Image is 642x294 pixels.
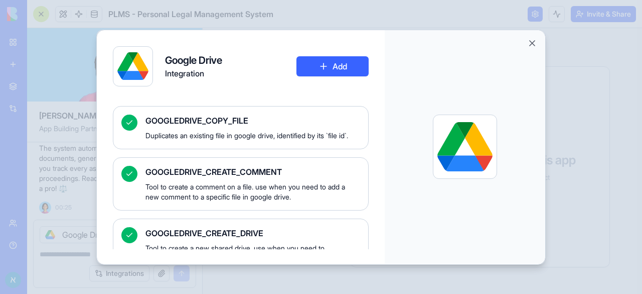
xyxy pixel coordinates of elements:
[145,166,360,178] span: GOOGLEDRIVE_CREATE_COMMENT
[145,227,360,239] span: GOOGLEDRIVE_CREATE_DRIVE
[145,115,360,127] span: GOOGLEDRIVE_COPY_FILE
[296,56,369,76] button: Add
[145,182,360,202] span: Tool to create a comment on a file. use when you need to add a new comment to a specific file in ...
[145,243,360,273] span: Tool to create a new shared drive. use when you need to programmatically create a new shared driv...
[165,53,222,67] h4: Google Drive
[165,67,222,79] span: Integration
[145,131,360,141] span: Duplicates an existing file in google drive, identified by its `file id`.
[527,38,537,48] button: Close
